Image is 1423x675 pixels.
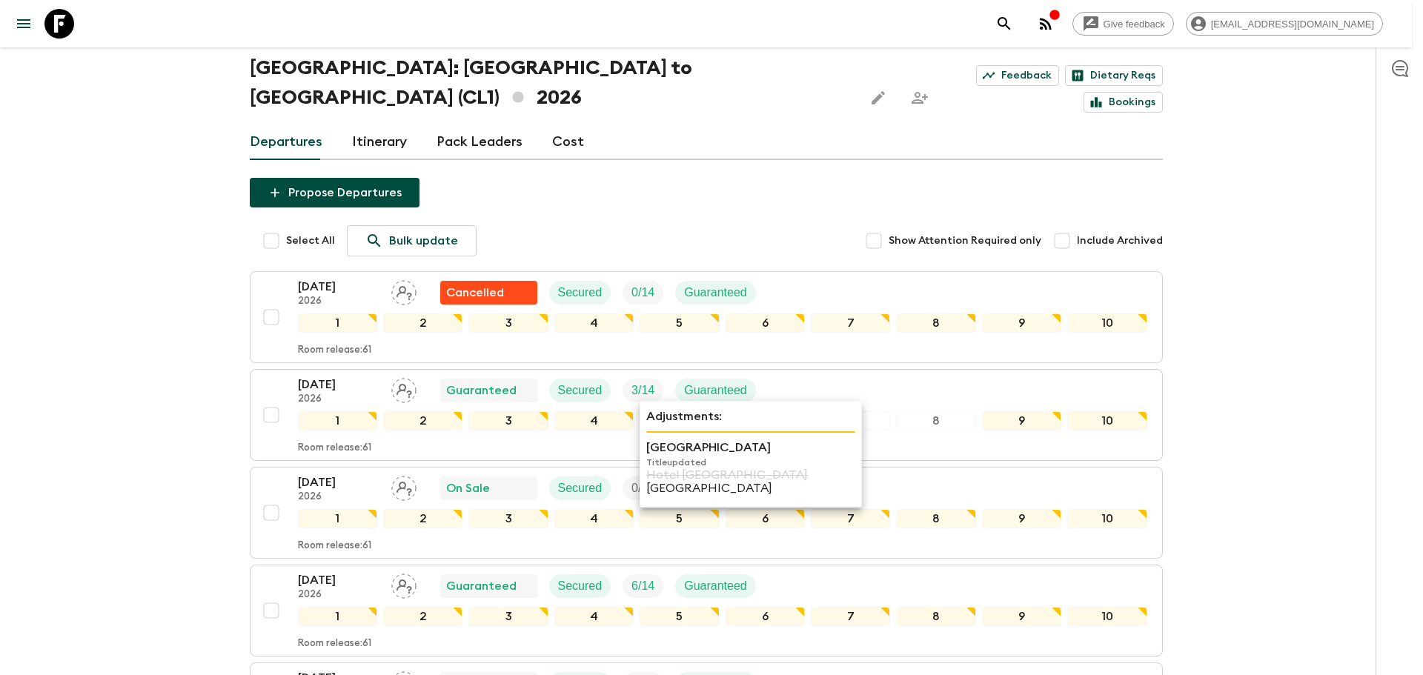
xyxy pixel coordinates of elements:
a: Departures [250,124,322,160]
p: Bulk update [389,232,458,250]
div: 8 [896,607,975,626]
div: 9 [982,313,1061,333]
span: Assign pack leader [391,285,417,296]
div: 5 [640,313,719,333]
p: [DATE] [298,376,379,393]
div: 1 [298,509,377,528]
p: Room release: 61 [298,638,371,650]
p: 2026 [298,589,379,601]
p: Guaranteed [684,284,747,302]
span: Give feedback [1095,19,1173,30]
div: 2 [383,509,462,528]
span: [EMAIL_ADDRESS][DOMAIN_NAME] [1203,19,1382,30]
div: 10 [1067,411,1147,430]
p: [GEOGRAPHIC_DATA] [646,482,855,495]
div: 6 [726,509,805,528]
div: 10 [1067,607,1147,626]
p: Guaranteed [446,577,517,595]
p: 3 / 14 [631,382,654,399]
div: Flash Pack cancellation [440,281,537,305]
div: 9 [982,411,1061,430]
div: 2 [383,313,462,333]
span: Select All [286,233,335,248]
a: Pack Leaders [437,124,523,160]
div: 3 [468,607,548,626]
div: 9 [982,509,1061,528]
div: 7 [811,607,890,626]
div: Trip Fill [623,281,663,305]
p: 0 / 14 [631,284,654,302]
h1: [GEOGRAPHIC_DATA]: [GEOGRAPHIC_DATA] to [GEOGRAPHIC_DATA] (CL1) 2026 [250,53,852,113]
p: Secured [558,284,603,302]
button: search adventures [989,9,1019,39]
div: 9 [982,607,1061,626]
div: 1 [298,607,377,626]
button: Edit this itinerary [863,83,893,113]
span: Assign pack leader [391,382,417,394]
div: 6 [726,607,805,626]
p: [DATE] [298,571,379,589]
p: Secured [558,382,603,399]
p: [DATE] [298,278,379,296]
div: 5 [640,509,719,528]
p: 6 / 14 [631,577,654,595]
button: Propose Departures [250,178,419,207]
p: Adjustments: [646,408,855,425]
div: 4 [554,607,634,626]
p: [GEOGRAPHIC_DATA] [646,439,855,456]
div: 7 [811,509,890,528]
a: Dietary Reqs [1065,65,1163,86]
span: Assign pack leader [391,578,417,590]
span: Show Attention Required only [889,233,1041,248]
div: Trip Fill [623,379,663,402]
div: 2 [383,607,462,626]
p: Room release: 61 [298,540,371,552]
a: Cost [552,124,584,160]
span: Include Archived [1077,233,1163,248]
div: 10 [1067,509,1147,528]
div: 6 [726,313,805,333]
div: 3 [468,313,548,333]
p: Title updated [646,456,855,468]
a: Feedback [976,65,1059,86]
p: 2026 [298,296,379,307]
div: 10 [1067,313,1147,333]
div: 1 [298,313,377,333]
div: 4 [554,313,634,333]
button: menu [9,9,39,39]
div: 5 [640,607,719,626]
span: Share this itinerary [905,83,935,113]
p: Guaranteed [684,382,747,399]
p: Room release: 61 [298,345,371,356]
p: 2026 [298,393,379,405]
p: Secured [558,577,603,595]
a: Itinerary [352,124,407,160]
p: Guaranteed [684,577,747,595]
a: Bookings [1084,92,1163,113]
p: Cancelled [446,284,504,302]
div: Trip Fill [623,574,663,598]
p: Hotel [GEOGRAPHIC_DATA] [646,468,855,482]
div: 8 [896,313,975,333]
div: 8 [896,411,975,430]
p: Guaranteed [446,382,517,399]
div: 8 [896,509,975,528]
div: 7 [811,313,890,333]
